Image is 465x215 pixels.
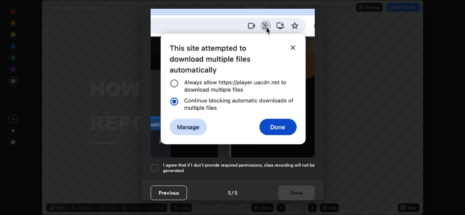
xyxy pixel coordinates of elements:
[163,162,315,174] h5: I agree that if I don't provide required permissions, class recording will not be generated
[234,189,237,196] h4: 5
[232,189,234,196] h4: /
[151,186,187,200] button: Previous
[228,189,231,196] h4: 5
